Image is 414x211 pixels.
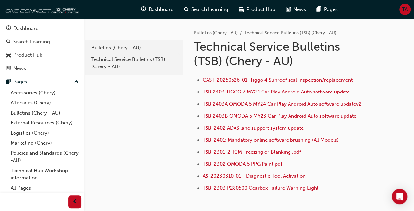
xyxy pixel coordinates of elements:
[203,125,304,131] a: TSB-2402 ADAS lane support system update
[179,3,234,16] a: search-iconSearch Learning
[203,161,282,167] a: TSB-2302 OMODA 5 PPG Paint.pdf
[281,3,311,16] a: news-iconNews
[8,138,81,148] a: Marketing (Chery)
[203,149,301,155] a: TSB-2301-2: ICM Freezing or Blanking .pdf
[8,98,81,108] a: Aftersales (Chery)
[8,183,81,193] a: All Pages
[194,30,238,36] a: Bulletins (Chery - AU)
[14,51,42,59] div: Product Hub
[3,3,79,16] img: oneconnect
[14,25,39,32] div: Dashboard
[286,5,291,13] span: news-icon
[239,5,244,13] span: car-icon
[184,5,189,13] span: search-icon
[88,42,180,54] a: Bulletins (Chery - AU)
[246,6,275,13] span: Product Hub
[88,54,180,72] a: Technical Service Bulletins (TSB) (Chery - AU)
[317,5,321,13] span: pages-icon
[14,65,26,72] div: News
[293,6,306,13] span: News
[6,79,11,85] span: pages-icon
[324,6,338,13] span: Pages
[74,78,79,86] span: up-icon
[203,89,350,95] a: TSB 2403 TIGGO 7 MY24 Car Play Android Auto software update
[203,101,362,107] a: TSB 2403A OMODA 5 MY24 Car Play Android Auto software updatev2
[8,166,81,183] a: Technical Hub Workshop information
[149,6,174,13] span: Dashboard
[8,148,81,166] a: Policies and Standards (Chery -AU)
[8,128,81,138] a: Logistics (Chery)
[244,29,336,37] li: Technical Service Bulletins (TSB) (Chery - AU)
[203,77,353,83] a: CAST-20250526-01: Tiggo 4 Sunroof seal Inspection/replacement
[6,39,11,45] span: search-icon
[194,40,364,68] h1: Technical Service Bulletins (TSB) (Chery - AU)
[91,44,177,52] div: Bulletins (Chery - AU)
[311,3,343,16] a: pages-iconPages
[3,63,81,75] a: News
[3,49,81,61] a: Product Hub
[14,78,27,86] div: Pages
[6,26,11,32] span: guage-icon
[3,36,81,48] a: Search Learning
[402,6,408,13] span: TA
[203,173,306,179] a: AS-20230310-01 - Diagnostic Tool Activation
[3,21,81,76] button: DashboardSearch LearningProduct HubNews
[91,56,177,70] div: Technical Service Bulletins (TSB) (Chery - AU)
[3,76,81,88] button: Pages
[191,6,228,13] span: Search Learning
[203,137,339,143] a: TSB-2401: Mandatory online software brushing (All Models)
[13,38,50,46] div: Search Learning
[234,3,281,16] a: car-iconProduct Hub
[136,3,179,16] a: guage-iconDashboard
[8,88,81,98] a: Accessories (Chery)
[6,66,11,72] span: news-icon
[141,5,146,13] span: guage-icon
[72,198,77,206] span: prev-icon
[8,118,81,128] a: External Resources (Chery)
[6,52,11,58] span: car-icon
[3,22,81,35] a: Dashboard
[203,185,318,191] a: TSB-2303 P280500 Gearbox Failure Warning Light
[203,113,356,119] a: TSB 2403B OMODA 5 MY23 Car Play Android Auto software update
[399,4,411,15] button: TA
[8,108,81,118] a: Bulletins (Chery - AU)
[392,189,407,204] div: Open Intercom Messenger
